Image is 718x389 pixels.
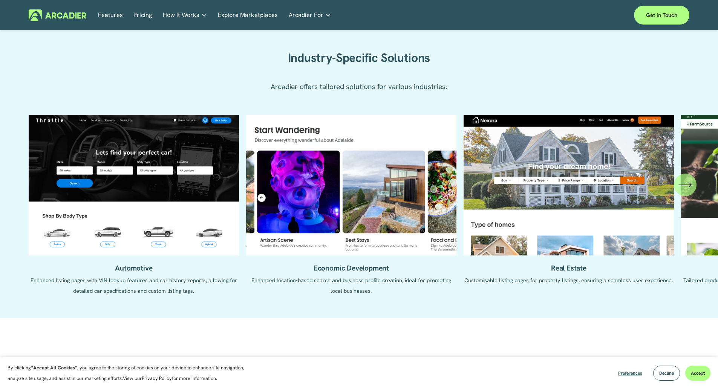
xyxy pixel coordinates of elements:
[218,9,278,21] a: Explore Marketplaces
[98,9,123,21] a: Features
[289,10,323,20] span: Arcadier For
[618,370,642,376] span: Preferences
[674,174,697,196] button: Next
[29,9,86,21] img: Arcadier
[31,364,77,371] strong: “Accept All Cookies”
[271,82,447,91] span: Arcadier offers tailored solutions for various industries:
[133,9,152,21] a: Pricing
[289,9,331,21] a: folder dropdown
[659,370,674,376] span: Decline
[253,51,465,66] h2: Industry-Specific Solutions
[163,10,199,20] span: How It Works
[680,353,718,389] iframe: Chat Widget
[163,9,207,21] a: folder dropdown
[8,363,253,384] p: By clicking , you agree to the storing of cookies on your device to enhance site navigation, anal...
[634,6,689,25] a: Get in touch
[653,366,680,381] button: Decline
[612,366,648,381] button: Preferences
[142,375,172,381] a: Privacy Policy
